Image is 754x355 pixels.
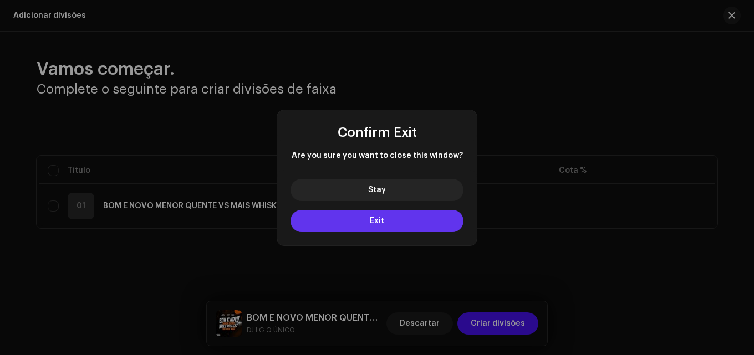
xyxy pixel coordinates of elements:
button: Exit [291,210,463,232]
span: Exit [370,217,384,225]
span: Stay [368,186,386,194]
span: Are you sure you want to close this window? [291,150,463,161]
button: Stay [291,179,463,201]
span: Confirm Exit [338,126,417,139]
